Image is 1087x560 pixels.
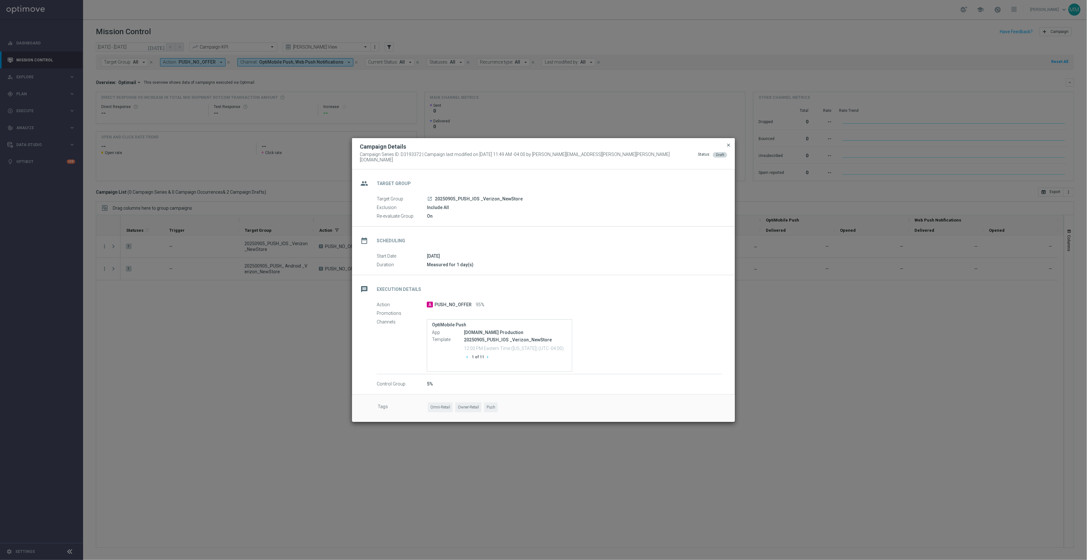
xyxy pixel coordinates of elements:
div: 5% [427,381,722,387]
div: Status: [698,152,710,163]
label: Exclusion [377,205,427,211]
div: Measured for 1 day(s) [427,261,722,268]
label: App [432,330,464,336]
span: 95% [476,302,484,308]
label: Channels [377,319,427,325]
h2: Target Group [377,181,411,187]
span: Campaign Series ID: D3193372 | Campaign last modified on [DATE] 11:49 AM -04:00 by [PERSON_NAME][... [360,152,698,163]
span: A [427,302,433,307]
label: Start Date [377,253,427,259]
label: Duration [377,262,427,268]
button: chevron_left [464,353,472,362]
button: chevron_right [484,353,492,362]
label: OptiMobile Push [432,322,567,328]
span: 20250905_PUSH_IOS _Verizon_NewStore [435,196,523,202]
div: [DATE] [427,253,722,259]
label: Action [377,302,427,308]
span: PUSH_NO_OFFER [435,302,472,308]
label: Target Group [377,196,427,202]
div: On [427,213,722,219]
span: Owner-Retail [455,402,482,412]
h2: Scheduling [377,238,405,244]
label: Promotions [377,311,427,316]
span: close [726,143,731,148]
label: Template [432,337,464,343]
i: message [358,284,370,295]
colored-tag: Draft [713,152,727,157]
i: group [358,178,370,189]
p: 20250905_PUSH_IOS _Verizon_NewStore [464,337,567,343]
label: Control Group [377,381,427,387]
i: chevron_right [485,355,490,359]
span: Draft [716,153,724,157]
div: [DOMAIN_NAME] Production [464,329,567,336]
a: launch [427,196,433,202]
label: Re-evaluate Group [377,214,427,219]
i: date_range [358,235,370,246]
span: 1 of 11 [472,354,484,360]
label: Tags [378,402,428,412]
i: chevron_left [465,355,469,359]
h2: Campaign Details [360,143,406,151]
i: launch [427,196,432,201]
h2: Execution Details [377,286,421,292]
span: Omni-Retail [428,402,453,412]
p: 12:00 PM Eastern Time ([US_STATE]) (UTC -04:00) [464,345,567,351]
span: Push [484,402,498,412]
div: Include All [427,204,722,211]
